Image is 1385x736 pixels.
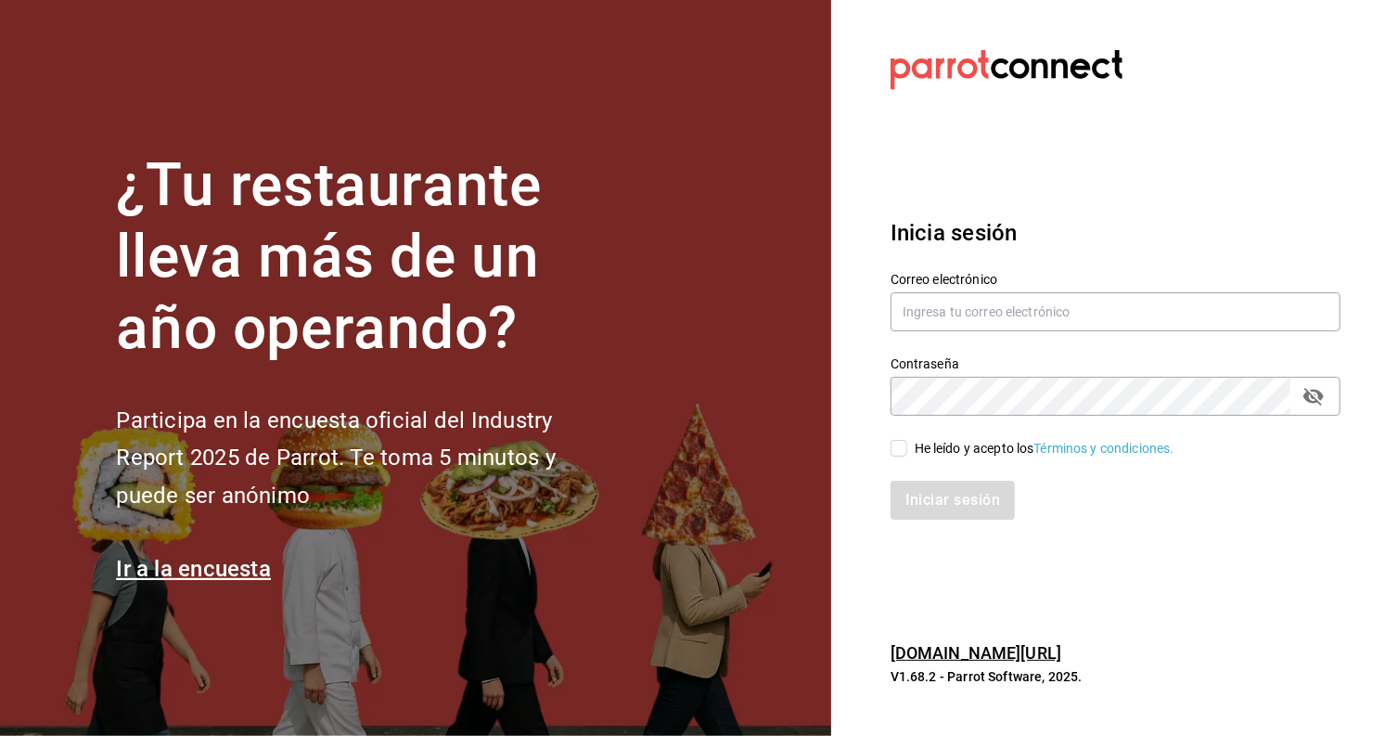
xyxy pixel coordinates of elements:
[891,292,1340,331] input: Ingresa tu correo electrónico
[891,667,1340,686] p: V1.68.2 - Parrot Software, 2025.
[116,402,617,515] h2: Participa en la encuesta oficial del Industry Report 2025 de Parrot. Te toma 5 minutos y puede se...
[891,216,1340,250] h3: Inicia sesión
[915,439,1174,458] div: He leído y acepto los
[891,643,1061,663] a: [DOMAIN_NAME][URL]
[116,556,271,582] a: Ir a la encuesta
[891,358,1340,371] label: Contraseña
[891,274,1340,287] label: Correo electrónico
[1034,441,1174,456] a: Términos y condiciones.
[116,150,617,364] h1: ¿Tu restaurante lleva más de un año operando?
[1298,381,1329,412] button: passwordField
